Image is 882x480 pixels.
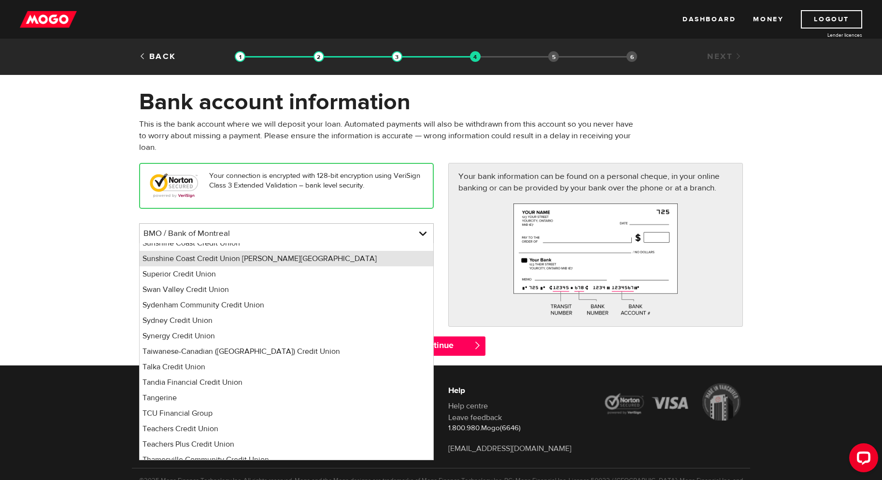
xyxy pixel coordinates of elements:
[513,204,678,316] img: paycheck-large-7c426558fe069eeec9f9d0ad74ba3ec2.png
[448,444,571,453] a: [EMAIL_ADDRESS][DOMAIN_NAME]
[473,341,482,349] span: 
[140,436,433,452] li: Teachers Plus Credit Union
[448,401,488,411] a: Help centre
[140,421,433,436] li: Teachers Credit Union
[753,10,783,29] a: Money
[801,10,862,29] a: Logout
[140,390,433,406] li: Tangerine
[790,31,862,39] a: Lender licences
[140,328,433,344] li: Synergy Credit Union
[448,423,588,433] p: 1.800.980.Mogo(6646)
[20,10,77,29] img: mogo_logo-11ee424be714fa7cbb0f0f49df9e16ec.png
[150,171,423,190] p: Your connection is encrypted with 128-bit encryption using VeriSign Class 3 Extended Validation –...
[397,336,485,356] input: Continue
[140,344,433,359] li: Taiwanese-Canadian ([GEOGRAPHIC_DATA]) Credit Union
[140,266,433,282] li: Superior Credit Union
[139,89,743,115] h1: Bank account information
[140,406,433,421] li: TCU Financial Group
[140,452,433,467] li: Thamesville Community Credit Union
[448,413,502,422] a: Leave feedback
[235,51,245,62] img: transparent-188c492fd9eaac0f573672f40bb141c2.gif
[140,313,433,328] li: Sydney Credit Union
[448,385,588,396] h6: Help
[603,383,743,421] img: legal-icons-92a2ffecb4d32d839781d1b4e4802d7b.png
[140,359,433,375] li: Talka Credit Union
[139,118,640,153] p: This is the bank account where we will deposit your loan. Automated payments will also be withdra...
[841,439,882,480] iframe: LiveChat chat widget
[313,51,324,62] img: transparent-188c492fd9eaac0f573672f40bb141c2.gif
[140,235,433,251] li: Sunshine Coast Credit Union
[683,10,736,29] a: Dashboard
[140,297,433,313] li: Sydenham Community Credit Union
[140,375,433,390] li: Tandia Financial Credit Union
[470,51,481,62] img: transparent-188c492fd9eaac0f573672f40bb141c2.gif
[392,51,402,62] img: transparent-188c492fd9eaac0f573672f40bb141c2.gif
[707,51,743,62] a: Next
[140,282,433,297] li: Swan Valley Credit Union
[458,171,733,194] p: Your bank information can be found on a personal cheque, in your online banking or can be provide...
[140,251,433,266] li: Sunshine Coast Credit Union [PERSON_NAME][GEOGRAPHIC_DATA]
[139,51,176,62] a: Back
